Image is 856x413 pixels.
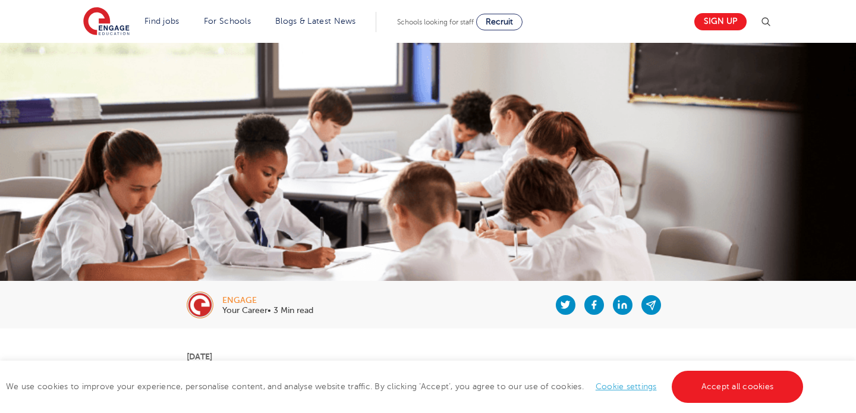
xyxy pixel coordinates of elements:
[596,382,657,391] a: Cookie settings
[397,18,474,26] span: Schools looking for staff
[486,17,513,26] span: Recruit
[83,7,130,37] img: Engage Education
[222,306,313,315] p: Your Career• 3 Min read
[672,371,804,403] a: Accept all cookies
[187,352,670,361] p: [DATE]
[275,17,356,26] a: Blogs & Latest News
[6,382,806,391] span: We use cookies to improve your experience, personalise content, and analyse website traffic. By c...
[144,17,180,26] a: Find jobs
[204,17,251,26] a: For Schools
[222,296,313,305] div: engage
[694,13,747,30] a: Sign up
[476,14,523,30] a: Recruit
